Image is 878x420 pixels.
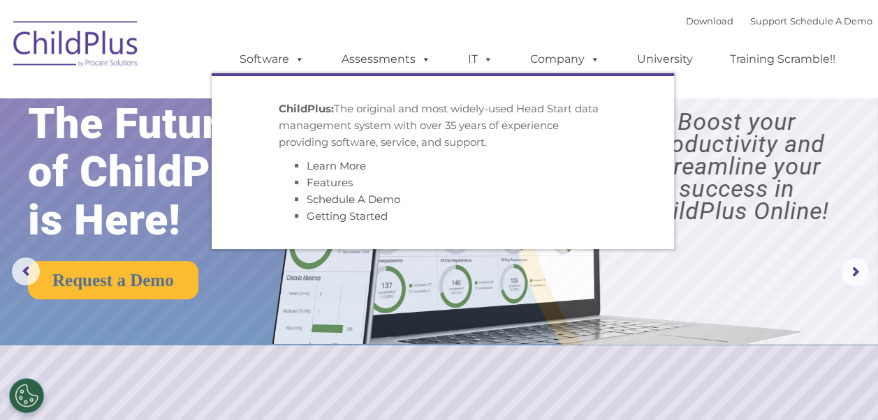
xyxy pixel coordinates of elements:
[279,100,607,151] p: The original and most widely-used Head Start data management system with over 35 years of experie...
[328,45,445,73] a: Assessments
[307,159,366,172] a: Learn More
[226,45,319,73] a: Software
[279,102,334,115] strong: ChildPlus:
[686,15,872,27] font: |
[9,378,44,413] button: Cookies Settings
[194,92,237,103] span: Last name
[686,15,733,27] a: Download
[516,45,614,73] a: Company
[307,209,388,223] a: Getting Started
[716,45,849,73] a: Training Scramble!!
[750,15,787,27] a: Support
[307,176,353,189] a: Features
[28,100,308,244] rs-layer: The Future of ChildPlus is Here!
[623,45,707,73] a: University
[6,11,146,81] img: ChildPlus by Procare Solutions
[307,193,400,206] a: Schedule A Demo
[28,261,198,299] a: Request a Demo
[454,45,507,73] a: IT
[606,110,867,222] rs-layer: Boost your productivity and streamline your success in ChildPlus Online!
[790,15,872,27] a: Schedule A Demo
[194,149,254,160] span: Phone number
